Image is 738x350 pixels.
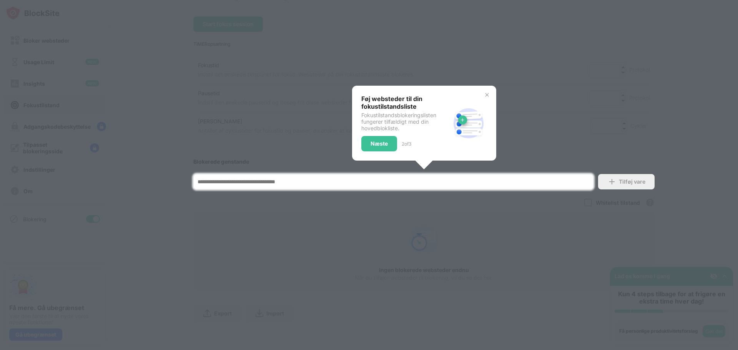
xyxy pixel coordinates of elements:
[402,141,411,147] div: 2 of 3
[450,105,487,142] img: block-site.svg
[371,141,388,147] div: Næste
[619,179,645,185] div: Tilføj vare
[361,95,450,110] div: Føj websteder til din fokustilstandsliste
[361,112,450,131] div: Fokustilstandsblokeringslisten fungerer tilfældigt med din hovedblokliste.
[484,92,490,98] img: x-button.svg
